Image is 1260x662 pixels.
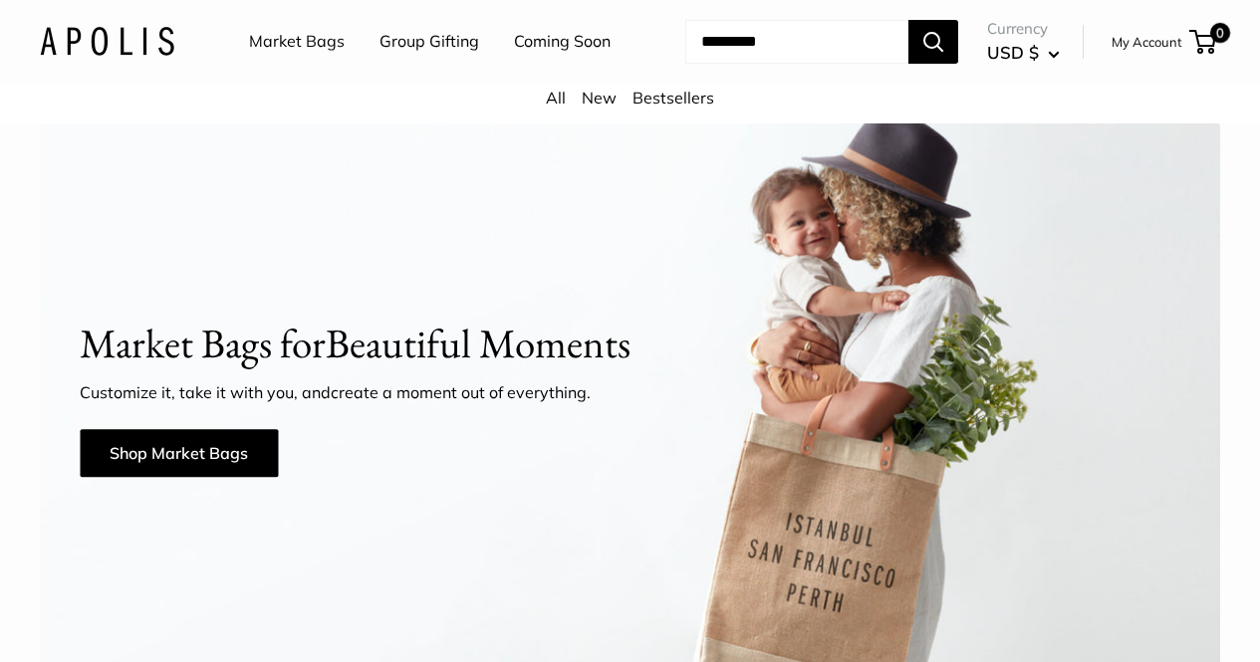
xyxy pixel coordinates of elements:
a: Market Bags [249,27,345,57]
h1: Market Bags for Beautiful Moments [80,316,1180,374]
img: Apolis [40,27,174,56]
input: Search... [685,20,908,64]
a: My Account [1112,30,1182,54]
span: Currency [987,15,1060,43]
a: Shop Market Bags [80,429,278,477]
a: New [582,88,617,108]
a: All [546,88,566,108]
span: USD $ [987,42,1039,63]
a: 0 [1191,30,1216,54]
p: Customize it, take it with you, and create a moment out of everything. [80,380,727,404]
a: Coming Soon [514,27,611,57]
span: 0 [1210,23,1230,43]
button: USD $ [987,37,1060,69]
button: Search [908,20,958,64]
a: Group Gifting [379,27,479,57]
a: Bestsellers [632,88,714,108]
